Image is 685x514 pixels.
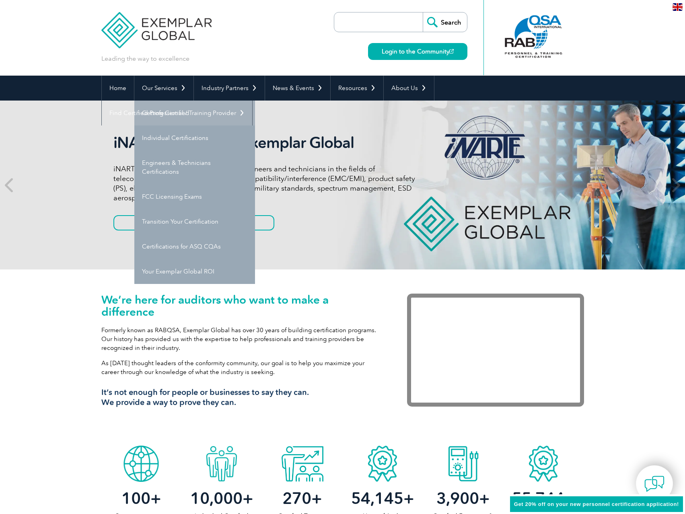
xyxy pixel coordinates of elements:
a: Get to know more about iNARTE [113,215,274,230]
a: FCC Licensing Exams [134,184,255,209]
span: 270 [282,489,311,508]
h2: + [101,492,182,505]
span: 10,000 [190,489,243,508]
span: 55,744 [512,489,564,508]
h1: We’re here for auditors who want to make a difference [101,294,383,318]
a: Individual Certifications [134,125,255,150]
a: Find Certified Professional / Training Provider [102,101,252,125]
a: About Us [384,76,434,101]
p: iNARTE certifications are for qualified engineers and technicians in the fields of telecommunicat... [113,164,415,203]
h3: It’s not enough for people or businesses to say they can. We provide a way to prove they can. [101,387,383,407]
h2: + [342,492,423,505]
a: Our Services [134,76,193,101]
span: 3,900 [436,489,479,508]
h2: + [262,492,342,505]
span: 100 [121,489,150,508]
a: Home [102,76,134,101]
a: Login to the Community [368,43,467,60]
a: Industry Partners [194,76,265,101]
a: Engineers & Technicians Certifications [134,150,255,184]
p: Leading the way to excellence [101,54,189,63]
h2: + [423,492,503,505]
p: As [DATE] thought leaders of the conformity community, our goal is to help you maximize your care... [101,359,383,376]
h2: + [503,492,584,505]
a: Certifications for ASQ CQAs [134,234,255,259]
span: 54,145 [351,489,403,508]
h2: + [181,492,262,505]
iframe: Exemplar Global: Working together to make a difference [407,294,584,407]
img: contact-chat.png [644,474,664,494]
a: Resources [331,76,383,101]
input: Search [423,12,467,32]
img: en [673,3,683,11]
a: Transition Your Certification [134,209,255,234]
h2: iNARTE is a Part of Exemplar Global [113,134,415,152]
a: News & Events [265,76,330,101]
img: open_square.png [449,49,454,53]
span: Get 20% off on your new personnel certification application! [514,501,679,507]
p: Formerly known as RABQSA, Exemplar Global has over 30 years of building certification programs. O... [101,326,383,352]
a: Your Exemplar Global ROI [134,259,255,284]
